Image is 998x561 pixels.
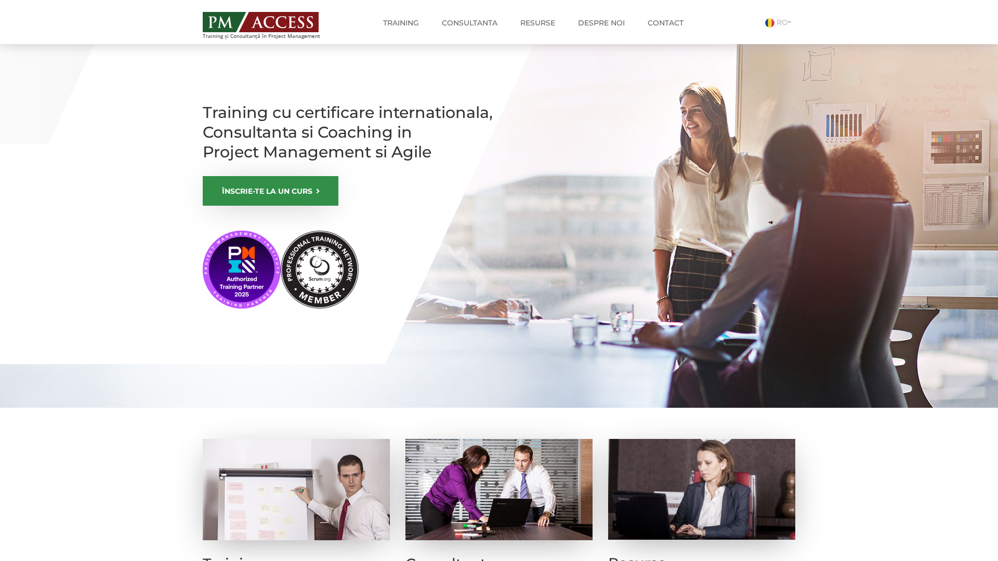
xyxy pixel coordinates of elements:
[375,12,427,33] a: Training
[608,439,795,540] img: Resurse
[203,103,494,162] h1: Training cu certificare internationala, Consultanta si Coaching in Project Management si Agile
[203,439,390,540] img: Training
[203,12,319,32] img: PM ACCESS - Echipa traineri si consultanti certificati PMP: Narciss Popescu, Mihai Olaru, Monica ...
[765,18,774,28] img: Romana
[405,439,593,540] img: Consultanta
[203,33,339,39] span: Training și Consultanță în Project Management
[570,12,633,33] a: Despre noi
[203,231,359,309] img: PMI
[765,18,795,27] a: RO
[434,12,505,33] a: Consultanta
[203,9,339,39] a: Training și Consultanță în Project Management
[203,176,338,206] a: ÎNSCRIE-TE LA UN CURS
[513,12,563,33] a: Resurse
[640,12,691,33] a: Contact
